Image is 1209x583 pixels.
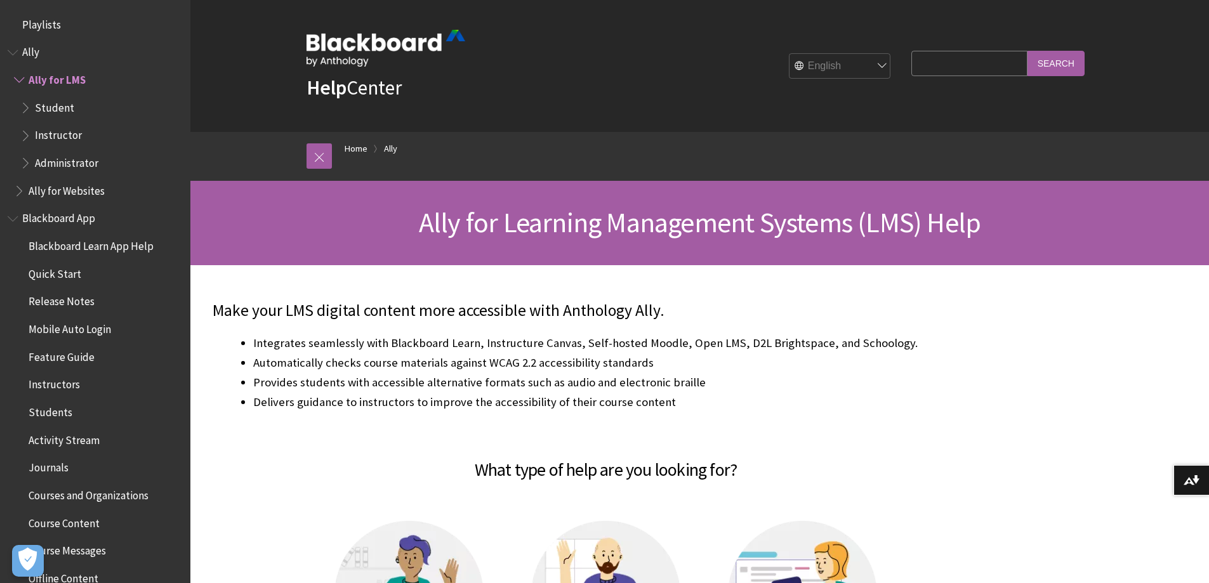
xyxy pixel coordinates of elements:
span: Instructor [35,125,82,142]
li: Provides students with accessible alternative formats such as audio and electronic braille [253,374,1000,391]
input: Search [1027,51,1085,75]
a: Ally [384,141,397,157]
span: Courses and Organizations [29,485,149,502]
a: Home [345,141,367,157]
select: Site Language Selector [789,54,891,79]
span: Instructors [29,374,80,391]
span: Ally for Learning Management Systems (LMS) Help [419,205,981,240]
span: Ally for Websites [29,180,105,197]
p: Make your LMS digital content more accessible with Anthology Ally. [213,299,1000,322]
span: Feature Guide [29,346,95,364]
span: Ally [22,42,39,59]
span: Mobile Auto Login [29,318,111,336]
a: HelpCenter [307,75,402,100]
span: Quick Start [29,263,81,280]
span: Course Content [29,513,100,530]
nav: Book outline for Anthology Ally Help [8,42,183,202]
li: Automatically checks course materials against WCAG 2.2 accessibility standards [253,354,1000,372]
nav: Book outline for Playlists [8,14,183,36]
span: Release Notes [29,291,95,308]
span: Playlists [22,14,61,31]
span: Students [29,402,72,419]
span: Ally for LMS [29,69,86,86]
span: Blackboard Learn App Help [29,235,154,252]
li: Delivers guidance to instructors to improve the accessibility of their course content [253,393,1000,429]
span: Student [35,97,74,114]
strong: Help [307,75,347,100]
li: Integrates seamlessly with Blackboard Learn, Instructure Canvas, Self-hosted Moodle, Open LMS, D2... [253,334,1000,352]
button: Open Preferences [12,545,44,577]
span: Course Messages [29,540,106,557]
span: Activity Stream [29,429,100,447]
span: Journals [29,457,69,475]
img: Blackboard by Anthology [307,30,465,67]
span: Administrator [35,152,98,169]
span: Blackboard App [22,208,95,225]
h2: What type of help are you looking for? [213,441,1000,483]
